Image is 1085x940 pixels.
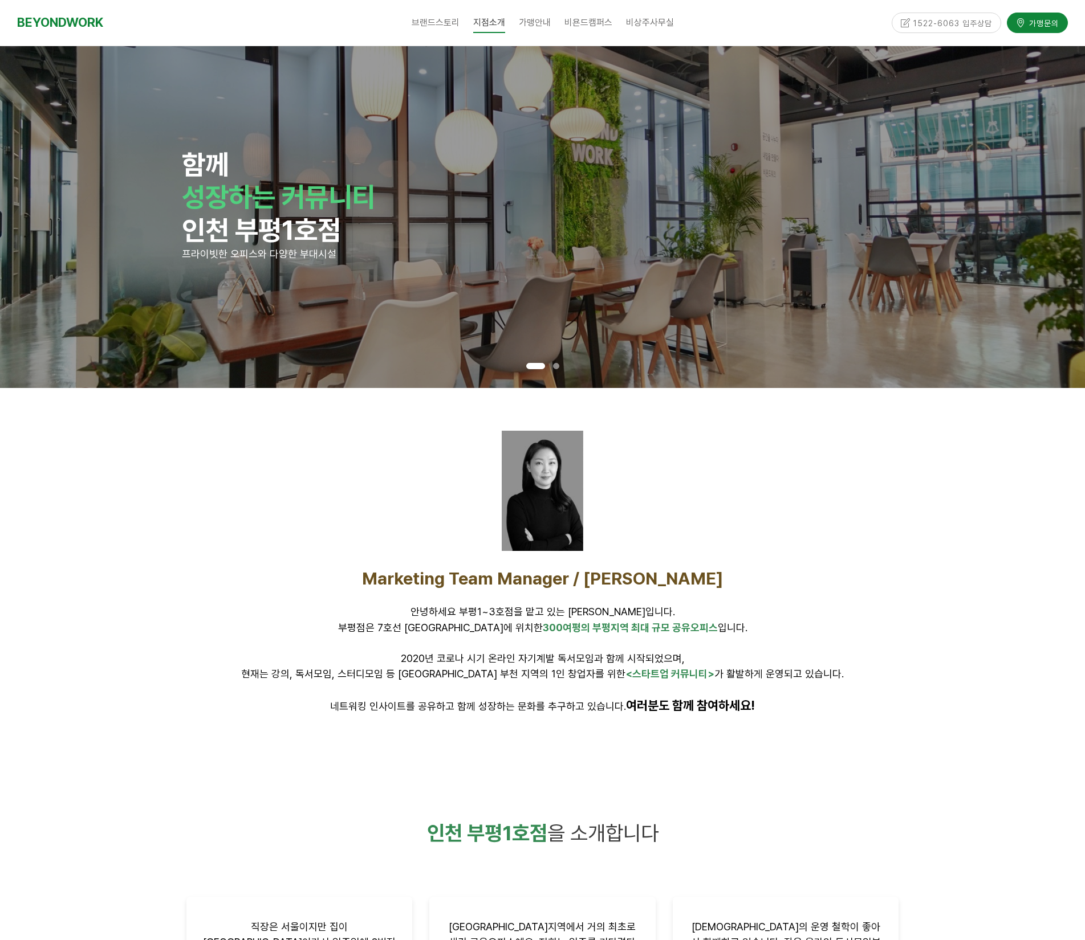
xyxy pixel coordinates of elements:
span: 300여평의 부평지역 최대 규모 공유오피스 [543,622,718,634]
a: 비욘드캠퍼스 [558,9,619,37]
span: 부평점은 7호선 [GEOGRAPHIC_DATA]에 위치한 입니다. [338,622,747,634]
span: 현재는 강의, 독서모임, 스터디모임 등 [GEOGRAPHIC_DATA] 부천 지역의 1인 창업자를 위한 가 활발하게 운영되고 있습니다. [241,668,844,680]
a: 가맹안내 [512,9,558,37]
span: <스타트업 커뮤니티> [625,668,714,680]
a: 지점소개 [466,9,512,37]
span: 비욘드캠퍼스 [564,17,612,28]
span: 을 소개합니다 [547,821,659,845]
span: 네트워킹 인사이트를 공유하고 함께 성장하는 문화를 추구하고 있습니다. [330,700,626,712]
span: 안녕하세요 부평1~3호점을 맡고 있는 [PERSON_NAME]입니다. [411,606,675,618]
strong: 성장하는 커뮤니티 [182,181,375,214]
strong: 여러분도 함께 참여하세요! [626,698,755,713]
span: 비상주사무실 [626,17,674,28]
span: 인천 부평1호점 [427,821,547,845]
a: BEYONDWORK [17,12,103,33]
span: 가맹문의 [1026,17,1059,28]
a: 비상주사무실 [619,9,681,37]
span: 지점소개 [473,12,505,33]
span: 가맹안내 [519,17,551,28]
a: 브랜드스토리 [405,9,466,37]
span: Marketing Team Manager / [PERSON_NAME] [362,568,723,588]
span: 브랜드스토리 [412,17,460,28]
span: 2020년 코로나 시기 온라인 자기계발 독서모임과 함께 시작되었으며, [401,652,685,664]
a: 가맹문의 [1007,12,1068,32]
span: 프라이빗한 오피스와 다양한 부대시설 [182,248,336,260]
strong: 인천 부평1호점 [182,214,341,247]
strong: 함께 [182,148,229,181]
